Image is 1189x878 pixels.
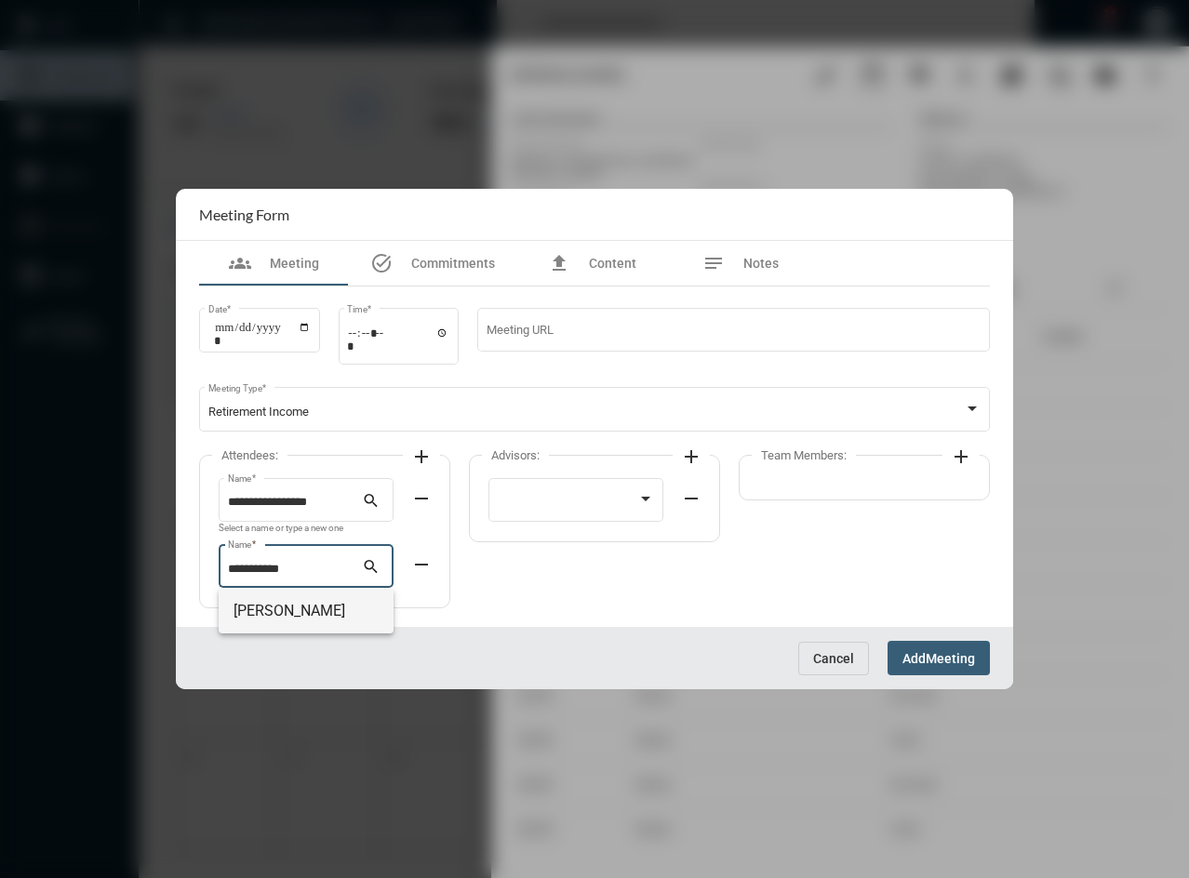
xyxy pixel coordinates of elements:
[362,491,384,513] mat-icon: search
[370,252,393,274] mat-icon: task_alt
[234,589,379,633] span: [PERSON_NAME]
[950,446,972,468] mat-icon: add
[813,651,854,666] span: Cancel
[410,553,433,576] mat-icon: remove
[219,524,343,534] mat-hint: Select a name or type a new one
[482,448,549,462] label: Advisors:
[888,641,990,675] button: AddMeeting
[548,252,570,274] mat-icon: file_upload
[208,405,309,419] span: Retirement Income
[410,487,433,510] mat-icon: remove
[411,256,495,271] span: Commitments
[199,206,289,223] h2: Meeting Form
[926,651,975,666] span: Meeting
[410,446,433,468] mat-icon: add
[680,446,702,468] mat-icon: add
[798,642,869,675] button: Cancel
[743,256,779,271] span: Notes
[229,252,251,274] mat-icon: groups
[589,256,636,271] span: Content
[702,252,725,274] mat-icon: notes
[680,487,702,510] mat-icon: remove
[362,557,384,579] mat-icon: search
[270,256,319,271] span: Meeting
[752,448,856,462] label: Team Members:
[902,651,926,666] span: Add
[212,448,287,462] label: Attendees:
